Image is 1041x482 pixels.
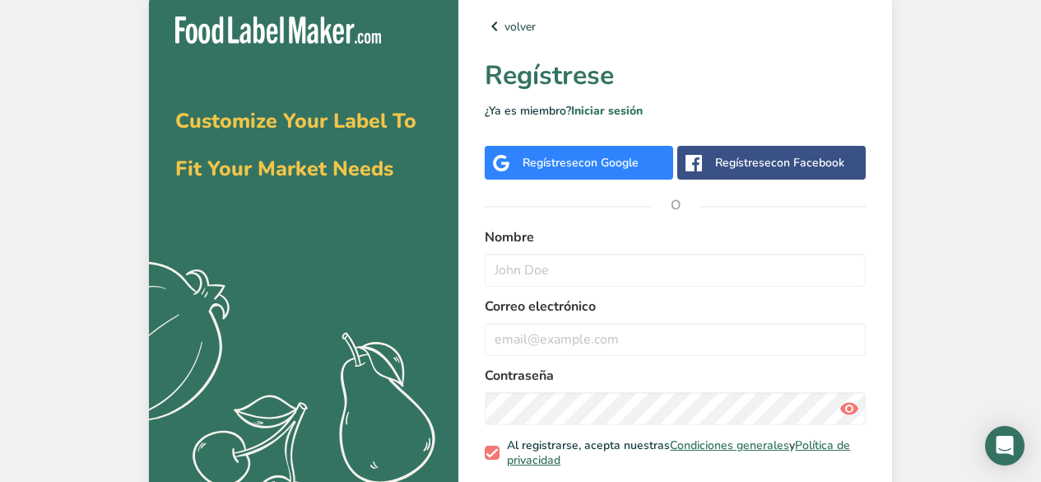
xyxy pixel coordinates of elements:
[670,438,789,453] a: Condiciones generales
[485,102,866,119] p: ¿Ya es miembro?
[485,56,866,96] h1: Regístrese
[485,254,866,287] input: John Doe
[175,107,416,183] span: Customize Your Label To Fit Your Market Needs
[485,323,866,356] input: email@example.com
[579,155,639,171] span: con Google
[771,155,844,171] span: con Facebook
[651,180,700,230] span: O
[571,103,643,119] a: Iniciar sesión
[507,438,850,468] a: Política de privacidad
[523,154,639,171] div: Regístrese
[485,227,866,247] label: Nombre
[500,438,860,467] span: Al registrarse, acepta nuestras y
[485,297,866,316] label: Correo electrónico
[985,426,1025,466] div: Open Intercom Messenger
[175,16,381,44] img: Food Label Maker
[485,366,866,386] label: Contraseña
[715,154,844,171] div: Regístrese
[485,16,866,36] a: volver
